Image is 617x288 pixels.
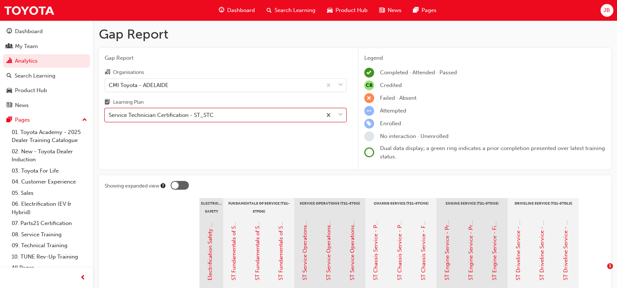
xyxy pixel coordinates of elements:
[379,6,385,15] span: news-icon
[223,198,294,216] div: Fundamentals of Service (T21-STFOS)
[9,251,90,263] a: 10. TUNE Rev-Up Training
[3,23,90,113] button: DashboardMy TeamAnalyticsSearch LearningProduct HubNews
[491,187,498,280] a: ST Engine Service - Final Assessment
[3,54,90,68] a: Analytics
[294,198,365,216] div: Service Operations (T21-STSO)
[373,3,407,18] a: news-iconNews
[364,106,374,116] span: learningRecordVerb_ATTEMPT-icon
[9,262,90,273] a: All Pages
[7,102,12,109] span: news-icon
[278,162,284,280] a: ST Fundamentals of Service - Final Assessment
[3,99,90,112] a: News
[82,115,87,125] span: up-icon
[15,72,55,80] div: Search Learning
[15,101,29,110] div: News
[380,107,406,114] span: Attempted
[275,6,315,15] span: Search Learning
[302,196,308,280] a: ST Service Operations - Pre-Read
[3,40,90,53] a: My Team
[413,6,419,15] span: pages-icon
[3,113,90,127] button: Pages
[327,6,333,15] span: car-icon
[80,273,86,283] span: prev-icon
[207,208,213,280] a: Electrification Safety Module
[508,198,579,216] div: Driveline Service (T21-STDLS)
[321,3,373,18] a: car-iconProduct Hub
[396,168,403,280] a: ST Chassis Service - Pre-Course Assessment
[9,165,90,177] a: 03. Toyota For Life
[7,58,12,64] span: chart-icon
[380,133,449,139] span: No interaction · Unenrolled
[99,26,611,42] h1: Gap Report
[109,81,168,89] div: CMI Toyota - ADELAIDE
[15,27,43,36] div: Dashboard
[105,182,159,190] div: Showing expanded view
[109,111,214,119] div: Service Technician Certification - ST_STC
[515,201,521,280] a: ST Driveline Service - Pre-Read
[3,69,90,83] a: Search Learning
[364,131,374,141] span: learningRecordVerb_NONE-icon
[380,120,401,127] span: Enrolled
[373,205,379,280] a: ST Chassis Service - Pre-Read
[420,185,427,280] a: ST Chassis Service - Final Assessment
[213,3,261,18] a: guage-iconDashboard
[380,69,457,76] span: Completed · Attended · Passed
[3,84,90,97] a: Product Hub
[227,6,255,15] span: Dashboard
[9,176,90,188] a: 04. Customer Experience
[9,198,90,218] a: 06. Electrification (EV & Hybrid)
[444,206,450,280] a: ST Engine Service - Pre-Read
[364,119,374,129] span: learningRecordVerb_ENROLL-icon
[9,218,90,229] a: 07. Parts21 Certification
[601,4,613,17] button: JB
[436,198,508,216] div: Engine Service (T21-STENS)
[261,3,321,18] a: search-iconSearch Learning
[15,42,38,51] div: My Team
[407,3,442,18] a: pages-iconPages
[15,86,47,95] div: Product Hub
[7,28,12,35] span: guage-icon
[380,95,416,101] span: Failed · Absent
[364,80,374,90] span: null-icon
[365,198,436,216] div: Chassis Service (T21-STCHS)
[604,6,610,15] span: JB
[9,240,90,251] a: 09. Technical Training
[7,43,12,50] span: people-icon
[364,68,374,78] span: learningRecordVerb_COMPLETE-icon
[113,69,144,76] div: Organisations
[338,110,343,120] span: down-icon
[349,177,356,280] a: ST Service Operations - Final Assessment
[388,6,401,15] span: News
[267,6,272,15] span: search-icon
[607,263,613,269] span: 1
[105,54,346,62] span: Gap Report
[422,6,436,15] span: Pages
[9,127,90,146] a: 01. Toyota Academy - 2025 Dealer Training Catalogue
[9,229,90,240] a: 08. Service Training
[592,263,610,281] iframe: Intercom live chat
[113,99,144,106] div: Learning Plan
[338,80,343,90] span: down-icon
[7,73,12,79] span: search-icon
[380,82,402,88] span: Credited
[364,54,606,62] div: Legend
[364,93,374,103] span: learningRecordVerb_FAIL-icon
[4,2,55,19] img: Trak
[335,6,368,15] span: Product Hub
[562,182,569,280] a: ST Driveline Service - Final Assessment
[9,146,90,165] a: 02. New - Toyota Dealer Induction
[230,182,237,280] a: ST Fundamentals of Service - Pre-Read
[3,25,90,38] a: Dashboard
[539,165,545,280] a: ST Driveline Service - Pre-Course Assessment
[7,87,12,94] span: car-icon
[160,182,166,189] div: Tooltip anchor
[105,69,110,76] span: organisation-icon
[15,116,30,124] div: Pages
[105,99,110,106] span: learningplan-icon
[7,117,12,123] span: pages-icon
[199,198,223,216] div: Electrical Safety Certification
[380,145,605,160] span: Dual data display; a green ring indicates a prior completion presented over latest training status.
[9,188,90,199] a: 05. Sales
